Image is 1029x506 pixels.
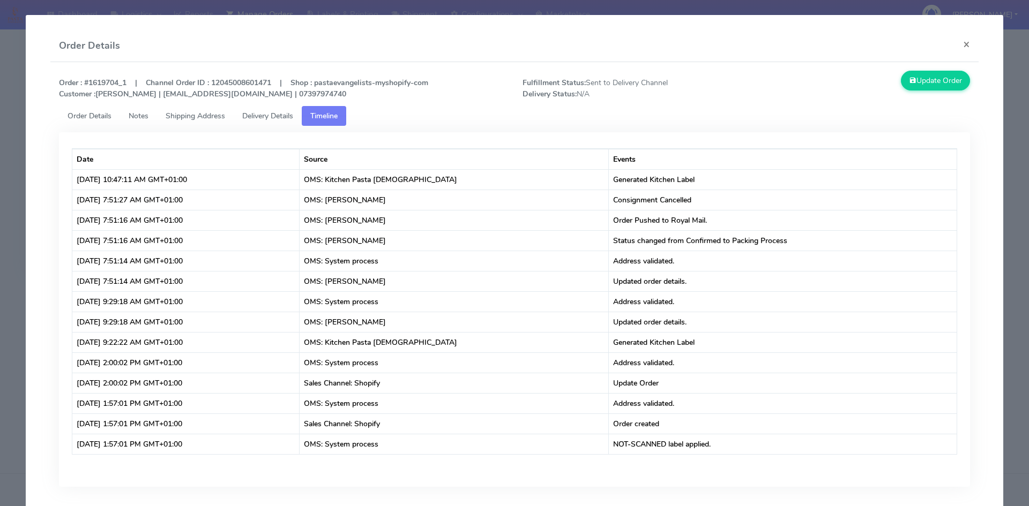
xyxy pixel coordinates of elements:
[609,190,957,210] td: Consignment Cancelled
[300,434,609,454] td: OMS: System process
[72,210,300,230] td: [DATE] 7:51:16 AM GMT+01:00
[72,271,300,291] td: [DATE] 7:51:14 AM GMT+01:00
[609,149,957,169] th: Events
[514,77,747,100] span: Sent to Delivery Channel N/A
[72,332,300,352] td: [DATE] 9:22:22 AM GMT+01:00
[310,111,338,121] span: Timeline
[609,413,957,434] td: Order created
[609,210,957,230] td: Order Pushed to Royal Mail.
[609,271,957,291] td: Updated order details.
[901,71,971,90] button: Update Order
[300,393,609,413] td: OMS: System process
[59,78,428,99] strong: Order : #1619704_1 | Channel Order ID : 12045008601471 | Shop : pastaevangelists-myshopify-com [P...
[609,230,957,251] td: Status changed from Confirmed to Packing Process
[523,89,577,99] strong: Delivery Status:
[59,39,120,53] h4: Order Details
[72,251,300,271] td: [DATE] 7:51:14 AM GMT+01:00
[609,434,957,454] td: NOT-SCANNED label applied.
[609,332,957,352] td: Generated Kitchen Label
[955,30,979,58] button: Close
[72,169,300,190] td: [DATE] 10:47:11 AM GMT+01:00
[300,149,609,169] th: Source
[68,111,111,121] span: Order Details
[609,251,957,271] td: Address validated.
[72,352,300,373] td: [DATE] 2:00:02 PM GMT+01:00
[129,111,148,121] span: Notes
[72,312,300,332] td: [DATE] 9:29:18 AM GMT+01:00
[609,169,957,190] td: Generated Kitchen Label
[72,393,300,413] td: [DATE] 1:57:01 PM GMT+01:00
[300,271,609,291] td: OMS: [PERSON_NAME]
[72,413,300,434] td: [DATE] 1:57:01 PM GMT+01:00
[166,111,225,121] span: Shipping Address
[300,312,609,332] td: OMS: [PERSON_NAME]
[242,111,293,121] span: Delivery Details
[300,190,609,210] td: OMS: [PERSON_NAME]
[300,251,609,271] td: OMS: System process
[609,352,957,373] td: Address validated.
[609,373,957,393] td: Update Order
[609,291,957,312] td: Address validated.
[300,413,609,434] td: Sales Channel: Shopify
[72,149,300,169] th: Date
[300,352,609,373] td: OMS: System process
[72,190,300,210] td: [DATE] 7:51:27 AM GMT+01:00
[609,312,957,332] td: Updated order details.
[72,230,300,251] td: [DATE] 7:51:16 AM GMT+01:00
[300,373,609,393] td: Sales Channel: Shopify
[300,230,609,251] td: OMS: [PERSON_NAME]
[72,434,300,454] td: [DATE] 1:57:01 PM GMT+01:00
[523,78,586,88] strong: Fulfillment Status:
[300,332,609,352] td: OMS: Kitchen Pasta [DEMOGRAPHIC_DATA]
[59,106,971,126] ul: Tabs
[59,89,95,99] strong: Customer :
[72,373,300,393] td: [DATE] 2:00:02 PM GMT+01:00
[300,291,609,312] td: OMS: System process
[300,169,609,190] td: OMS: Kitchen Pasta [DEMOGRAPHIC_DATA]
[609,393,957,413] td: Address validated.
[300,210,609,230] td: OMS: [PERSON_NAME]
[72,291,300,312] td: [DATE] 9:29:18 AM GMT+01:00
